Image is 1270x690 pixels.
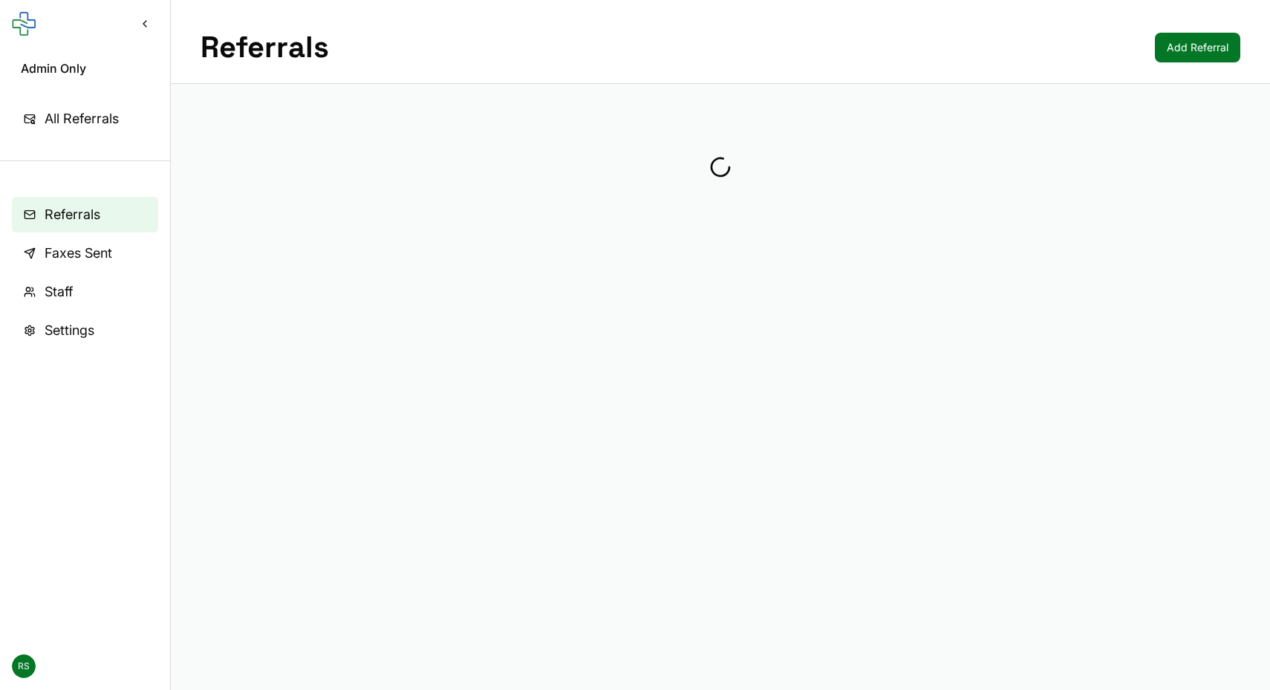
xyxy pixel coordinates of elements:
span: Referrals [45,204,100,225]
a: Settings [12,313,158,348]
span: Staff [45,281,73,302]
a: Referrals [12,197,158,232]
span: RS [12,654,36,678]
a: Add Referral [1155,33,1240,62]
a: All Referrals [12,101,158,137]
a: Faxes Sent [12,235,158,271]
a: Staff [12,274,158,310]
span: Admin Only [21,59,149,77]
span: Settings [45,320,94,341]
h1: Referrals [201,30,329,65]
span: All Referrals [45,108,119,129]
button: Collapse sidebar [131,10,158,37]
span: Faxes Sent [45,243,112,264]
